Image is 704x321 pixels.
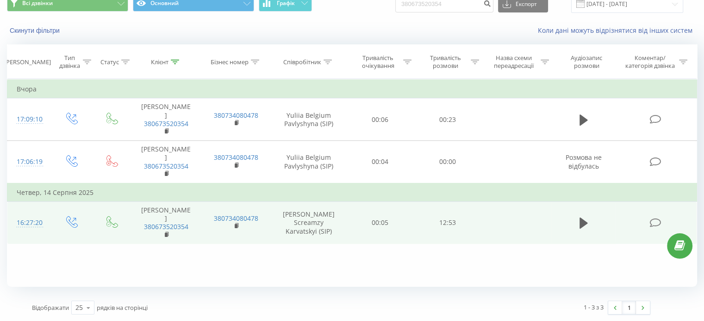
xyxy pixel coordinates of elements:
[32,303,69,312] span: Відображати
[17,214,41,232] div: 16:27:20
[622,301,636,314] a: 1
[271,98,347,141] td: Yuliia Belgium Pavlyshyna (SIP)
[490,54,538,70] div: Назва схеми переадресації
[100,58,119,66] div: Статус
[623,54,677,70] div: Коментар/категорія дзвінка
[4,58,51,66] div: [PERSON_NAME]
[144,222,188,231] a: 380673520354
[271,141,347,183] td: Yuliia Belgium Pavlyshyna (SIP)
[214,111,258,120] a: 380734080478
[131,202,201,244] td: [PERSON_NAME]
[271,202,347,244] td: [PERSON_NAME] Screamzy Karvatskyi (SIP)
[347,98,414,141] td: 00:06
[7,26,64,35] button: Скинути фільтри
[131,98,201,141] td: [PERSON_NAME]
[7,183,697,202] td: Четвер, 14 Серпня 2025
[75,303,83,312] div: 25
[538,26,697,35] a: Коли дані можуть відрізнятися вiд інших систем
[566,153,602,170] span: Розмова не відбулась
[347,202,414,244] td: 00:05
[144,119,188,128] a: 380673520354
[214,214,258,223] a: 380734080478
[283,58,321,66] div: Співробітник
[347,141,414,183] td: 00:04
[58,54,80,70] div: Тип дзвінка
[414,141,481,183] td: 00:00
[17,153,41,171] div: 17:06:19
[131,141,201,183] td: [PERSON_NAME]
[355,54,401,70] div: Тривалість очікування
[144,162,188,170] a: 380673520354
[7,80,697,98] td: Вчора
[214,153,258,162] a: 380734080478
[17,110,41,128] div: 17:09:10
[414,98,481,141] td: 00:23
[97,303,148,312] span: рядків на сторінці
[422,54,468,70] div: Тривалість розмови
[560,54,614,70] div: Аудіозапис розмови
[414,202,481,244] td: 12:53
[211,58,249,66] div: Бізнес номер
[151,58,168,66] div: Клієнт
[584,303,604,312] div: 1 - 3 з 3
